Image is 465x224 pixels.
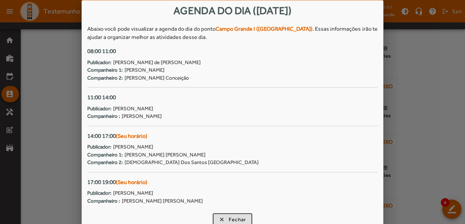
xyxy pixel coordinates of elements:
[87,159,123,166] strong: Companheiro 2:
[113,59,201,67] span: [PERSON_NAME] de [PERSON_NAME]
[125,66,165,74] span: [PERSON_NAME]
[113,143,153,151] span: [PERSON_NAME]
[216,26,313,32] strong: Campo Grande I ([GEOGRAPHIC_DATA])
[87,47,378,56] div: 08:00 11:00
[87,132,378,141] div: 14:00 17:00
[122,197,203,205] span: [PERSON_NAME] [PERSON_NAME]
[87,112,120,120] strong: Companheiro :
[87,59,111,67] strong: Publicador:
[174,4,291,17] span: Agenda do dia ([DATE])
[122,112,162,120] span: [PERSON_NAME]
[87,189,111,197] strong: Publicador:
[125,159,259,166] span: [DEMOGRAPHIC_DATA] Dos Santos [GEOGRAPHIC_DATA]
[87,74,123,82] strong: Companheiro 2:
[113,189,153,197] span: [PERSON_NAME]
[116,179,147,185] span: (Seu horário)
[125,151,206,159] span: [PERSON_NAME] [PERSON_NAME]
[229,216,246,224] span: Fechar
[87,197,120,205] strong: Companheiro :
[87,178,378,187] div: 17:00 19:00
[87,105,111,113] strong: Publicador:
[116,133,147,139] span: (Seu horário)
[87,151,123,159] strong: Companheiro 1:
[87,93,378,102] div: 11:00 14:00
[125,74,189,82] span: [PERSON_NAME] Conceição
[87,143,111,151] strong: Publicador:
[87,25,378,41] div: Abaixo você pode visualizar a agenda do dia do ponto . Essas informações irão te ajudar a organiz...
[113,105,153,113] span: [PERSON_NAME]
[87,66,123,74] strong: Companheiro 1:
